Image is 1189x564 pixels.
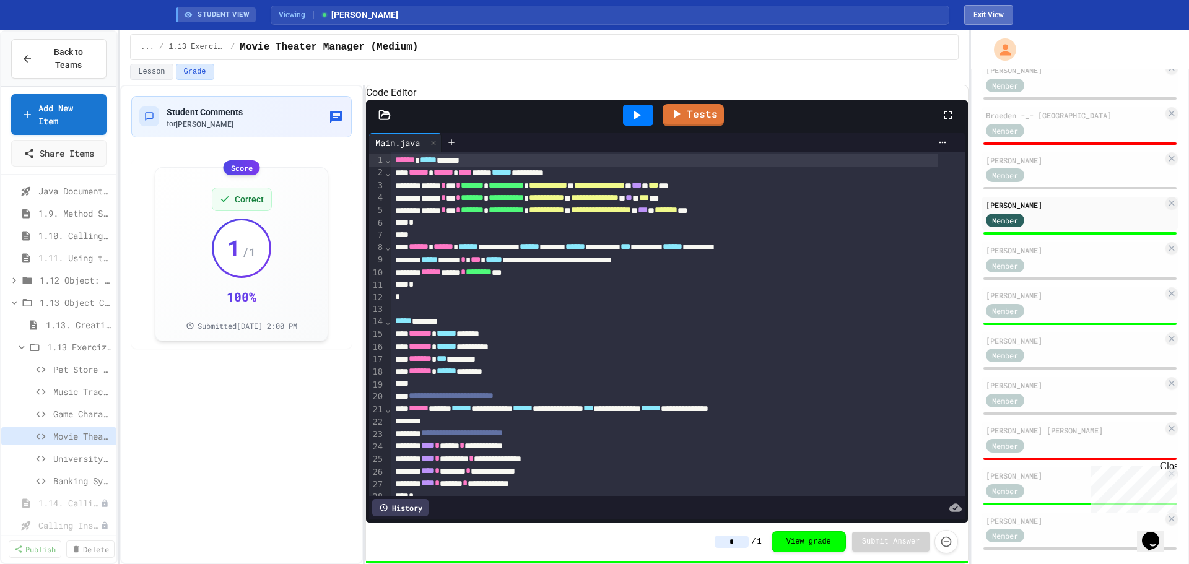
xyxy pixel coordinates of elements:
[369,267,385,279] div: 10
[385,316,391,326] span: Fold line
[986,64,1163,76] div: [PERSON_NAME]
[141,42,154,52] span: ...
[986,515,1163,526] div: [PERSON_NAME]
[100,521,109,530] div: Unpublished
[992,215,1018,226] span: Member
[11,140,107,167] a: Share Items
[46,318,111,331] span: 1.13. Creating and Initializing Objects: Constructors
[369,416,385,428] div: 22
[992,260,1018,271] span: Member
[385,242,391,252] span: Fold line
[227,235,241,260] span: 1
[11,39,107,79] button: Back to Teams
[852,532,930,552] button: Submit Answer
[100,499,109,508] div: Unpublished
[369,254,385,266] div: 9
[66,540,115,558] a: Delete
[366,85,968,100] h6: Code Editor
[369,366,385,378] div: 18
[53,363,111,376] span: Pet Store Register (Easy)
[38,229,111,242] span: 1.10. Calling Class Methods
[862,537,920,547] span: Submit Answer
[934,530,958,553] button: Force resubmission of student's answer (Admin only)
[986,199,1163,210] div: [PERSON_NAME]
[369,379,385,391] div: 19
[38,497,100,510] span: 1.14. Calling Instance Methods
[369,292,385,304] div: 12
[167,119,243,129] div: for
[40,274,111,287] span: 1.12 Object: Instances of Classes
[369,479,385,491] div: 27
[320,9,398,22] span: [PERSON_NAME]
[279,9,314,20] span: Viewing
[38,184,111,197] span: Java Documentation with Comments - Topic 1.8
[992,125,1018,136] span: Member
[964,5,1013,25] button: Exit student view
[992,440,1018,451] span: Member
[38,251,111,264] span: 1.11. Using the Math Class
[369,229,385,241] div: 7
[53,385,111,398] span: Music Track Creator (Easy)
[198,321,297,331] span: Submitted [DATE] 2:00 PM
[986,155,1163,166] div: [PERSON_NAME]
[224,160,260,175] div: Score
[159,42,163,52] span: /
[992,170,1018,181] span: Member
[167,107,243,117] span: Student Comments
[992,530,1018,541] span: Member
[53,452,111,465] span: University Registration System (Hard)
[369,133,442,152] div: Main.java
[369,466,385,479] div: 26
[240,40,418,54] span: Movie Theater Manager (Medium)
[5,5,85,79] div: Chat with us now!Close
[986,335,1163,346] div: [PERSON_NAME]
[369,180,385,192] div: 3
[1137,514,1177,552] iframe: chat widget
[369,428,385,441] div: 23
[369,341,385,354] div: 16
[198,10,250,20] span: STUDENT VIEW
[369,136,426,149] div: Main.java
[992,305,1018,316] span: Member
[986,290,1163,301] div: [PERSON_NAME]
[369,241,385,254] div: 8
[369,453,385,466] div: 25
[176,64,214,80] button: Grade
[369,167,385,179] div: 2
[40,46,96,72] span: Back to Teams
[130,64,173,80] button: Lesson
[385,404,391,414] span: Fold line
[369,491,385,503] div: 28
[986,425,1163,436] div: [PERSON_NAME] [PERSON_NAME]
[369,303,385,316] div: 13
[986,380,1163,391] div: [PERSON_NAME]
[369,328,385,341] div: 15
[53,474,111,487] span: Banking System Builder (Hard)
[986,245,1163,256] div: [PERSON_NAME]
[369,441,385,453] div: 24
[757,537,762,547] span: 1
[1086,461,1177,513] iframe: chat widget
[369,217,385,230] div: 6
[168,42,225,52] span: 1.13 Exercizes
[369,192,385,204] div: 4
[176,120,233,129] span: [PERSON_NAME]
[385,155,391,165] span: Fold line
[230,42,235,52] span: /
[369,316,385,328] div: 14
[227,288,256,305] div: 100 %
[992,485,1018,497] span: Member
[663,104,724,126] a: Tests
[369,154,385,167] div: 1
[369,404,385,416] div: 21
[369,204,385,217] div: 5
[242,243,256,261] span: / 1
[40,296,111,309] span: 1.13 Object Creation and Storage
[992,395,1018,406] span: Member
[772,531,846,552] button: View grade
[53,430,111,443] span: Movie Theater Manager (Medium)
[372,499,429,516] div: History
[235,193,264,206] span: Correct
[385,168,391,178] span: Fold line
[751,537,756,547] span: /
